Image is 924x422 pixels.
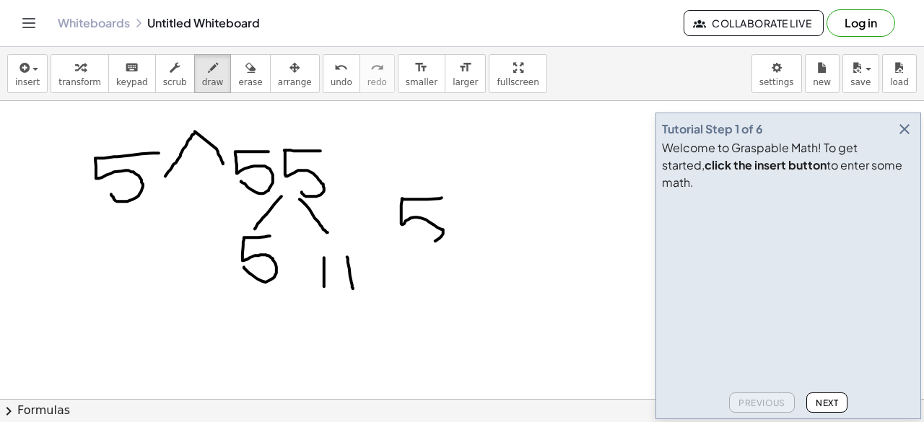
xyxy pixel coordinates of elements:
[662,120,763,138] div: Tutorial Step 1 of 6
[155,54,195,93] button: scrub
[367,77,387,87] span: redo
[805,54,840,93] button: new
[842,54,879,93] button: save
[684,10,824,36] button: Collaborate Live
[882,54,917,93] button: load
[359,54,395,93] button: redoredo
[230,54,270,93] button: erase
[202,77,224,87] span: draw
[827,9,895,37] button: Log in
[270,54,320,93] button: arrange
[51,54,109,93] button: transform
[194,54,232,93] button: draw
[323,54,360,93] button: undoundo
[58,16,130,30] a: Whiteboards
[15,77,40,87] span: insert
[696,17,811,30] span: Collaborate Live
[497,77,539,87] span: fullscreen
[108,54,156,93] button: keyboardkeypad
[816,397,838,408] span: Next
[116,77,148,87] span: keypad
[662,139,915,191] div: Welcome to Graspable Math! To get started, to enter some math.
[813,77,831,87] span: new
[370,59,384,76] i: redo
[458,59,472,76] i: format_size
[238,77,262,87] span: erase
[890,77,909,87] span: load
[751,54,802,93] button: settings
[489,54,546,93] button: fullscreen
[414,59,428,76] i: format_size
[7,54,48,93] button: insert
[705,157,827,172] b: click the insert button
[334,59,348,76] i: undo
[806,392,847,413] button: Next
[163,77,187,87] span: scrub
[759,77,794,87] span: settings
[278,77,312,87] span: arrange
[445,54,486,93] button: format_sizelarger
[331,77,352,87] span: undo
[58,77,101,87] span: transform
[125,59,139,76] i: keyboard
[453,77,478,87] span: larger
[398,54,445,93] button: format_sizesmaller
[406,77,437,87] span: smaller
[17,12,40,35] button: Toggle navigation
[850,77,871,87] span: save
